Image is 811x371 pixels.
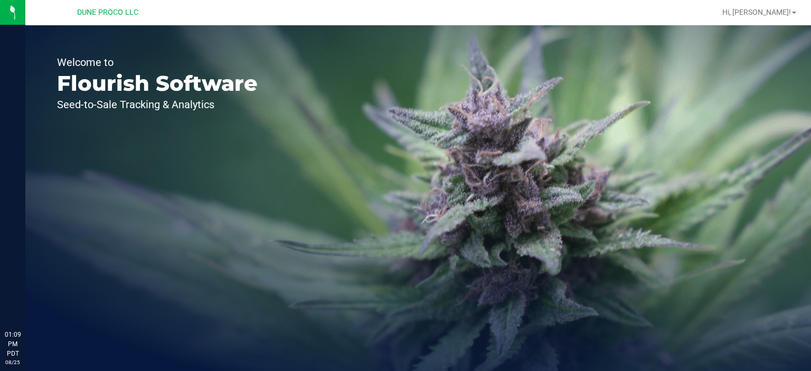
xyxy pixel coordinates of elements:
[5,330,21,358] p: 01:09 PM PDT
[57,57,258,68] p: Welcome to
[77,8,138,17] span: DUNE PROCO LLC
[57,73,258,94] p: Flourish Software
[722,8,791,16] span: Hi, [PERSON_NAME]!
[5,358,21,366] p: 08/25
[57,99,258,110] p: Seed-to-Sale Tracking & Analytics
